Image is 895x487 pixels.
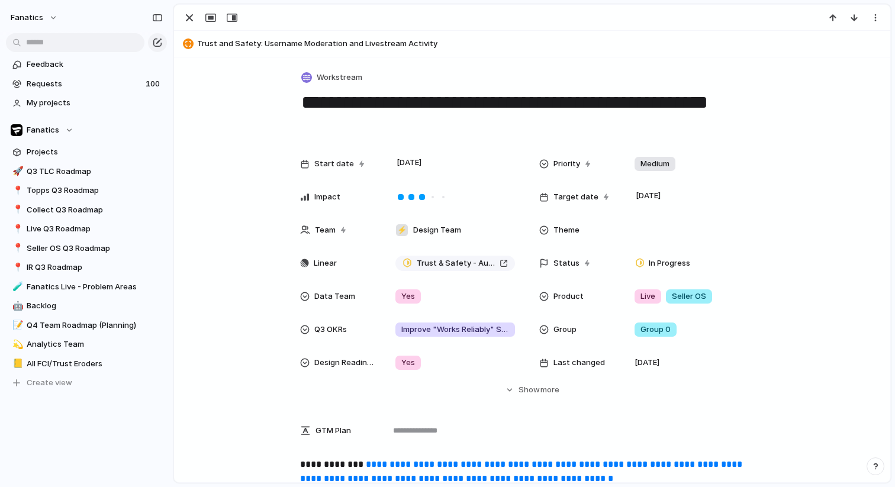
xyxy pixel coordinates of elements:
[6,94,167,112] a: My projects
[27,338,163,350] span: Analytics Team
[553,257,580,269] span: Status
[27,262,163,273] span: IR Q3 Roadmap
[27,320,163,331] span: Q4 Team Roadmap (Planning)
[27,300,163,312] span: Backlog
[179,34,885,53] button: Trust and Safety: Username Moderation and Livestream Activity
[315,425,351,437] span: GTM Plan
[11,262,22,273] button: 📍
[27,185,163,196] span: Topps Q3 Roadmap
[27,59,163,70] span: Feedback
[6,220,167,238] a: 📍Live Q3 Roadmap
[6,163,167,180] a: 🚀Q3 TLC Roadmap
[11,204,22,216] button: 📍
[553,158,580,170] span: Priority
[6,121,167,139] button: Fanatics
[11,338,22,350] button: 💫
[27,358,163,370] span: All FCI/Trust Eroders
[11,185,22,196] button: 📍
[317,72,362,83] span: Workstream
[401,291,415,302] span: Yes
[6,259,167,276] a: 📍IR Q3 Roadmap
[6,374,167,392] button: Create view
[553,357,605,369] span: Last changed
[27,243,163,254] span: Seller OS Q3 Roadmap
[649,257,690,269] span: In Progress
[27,204,163,216] span: Collect Q3 Roadmap
[12,165,21,178] div: 🚀
[6,75,167,93] a: Requests100
[27,281,163,293] span: Fanatics Live - Problem Areas
[540,384,559,396] span: more
[640,324,671,336] span: Group 0
[6,56,167,73] a: Feedback
[401,357,415,369] span: Yes
[27,377,72,389] span: Create view
[299,69,366,86] button: Workstream
[635,357,659,369] span: [DATE]
[6,355,167,373] a: 📒All FCI/Trust Eroders
[553,291,584,302] span: Product
[27,97,163,109] span: My projects
[27,124,59,136] span: Fanatics
[12,280,21,294] div: 🧪
[27,223,163,235] span: Live Q3 Roadmap
[12,357,21,370] div: 📒
[640,291,655,302] span: Live
[396,224,408,236] div: ⚡
[11,358,22,370] button: 📒
[300,379,764,401] button: Showmore
[519,384,540,396] span: Show
[11,223,22,235] button: 📍
[12,261,21,275] div: 📍
[12,299,21,313] div: 🤖
[11,281,22,293] button: 🧪
[6,317,167,334] a: 📝Q4 Team Roadmap (Planning)
[6,143,167,161] a: Projects
[314,324,347,336] span: Q3 OKRs
[6,278,167,296] div: 🧪Fanatics Live - Problem Areas
[314,191,340,203] span: Impact
[553,324,577,336] span: Group
[417,257,495,269] span: Trust & Safety - Auction Mute (Per-Shop and Auto-Ban)
[553,191,598,203] span: Target date
[401,324,509,336] span: Improve "Works Reliably" Satisfaction from 60% to 80%
[27,146,163,158] span: Projects
[197,38,885,50] span: Trust and Safety: Username Moderation and Livestream Activity
[12,241,21,255] div: 📍
[314,291,355,302] span: Data Team
[633,189,664,203] span: [DATE]
[6,201,167,219] a: 📍Collect Q3 Roadmap
[146,78,162,90] span: 100
[11,166,22,178] button: 🚀
[12,338,21,351] div: 💫
[12,318,21,332] div: 📝
[6,240,167,257] a: 📍Seller OS Q3 Roadmap
[6,336,167,353] a: 💫Analytics Team
[27,166,163,178] span: Q3 TLC Roadmap
[27,78,142,90] span: Requests
[12,203,21,217] div: 📍
[314,158,354,170] span: Start date
[413,224,461,236] span: Design Team
[315,224,336,236] span: Team
[12,222,21,236] div: 📍
[5,8,64,27] button: fanatics
[640,158,669,170] span: Medium
[6,182,167,199] a: 📍Topps Q3 Roadmap
[11,300,22,312] button: 🤖
[394,156,425,170] span: [DATE]
[395,256,515,271] a: Trust & Safety - Auction Mute (Per-Shop and Auto-Ban)
[11,12,43,24] span: fanatics
[553,224,580,236] span: Theme
[314,257,337,269] span: Linear
[6,297,167,315] a: 🤖Backlog
[11,320,22,331] button: 📝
